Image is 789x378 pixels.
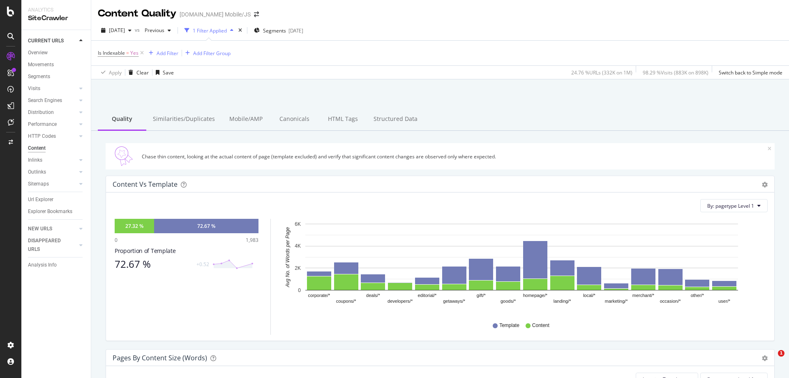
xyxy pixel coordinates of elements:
[28,120,77,129] a: Performance
[115,247,258,255] div: Proportion of Template
[28,108,54,117] div: Distribution
[98,108,146,131] div: Quality
[28,60,85,69] a: Movements
[523,293,548,298] text: homepage/*
[98,24,135,37] button: [DATE]
[182,48,231,58] button: Add Filter Group
[28,72,85,81] a: Segments
[28,96,77,105] a: Search Engines
[700,199,768,212] button: By: pagetype Level 1
[762,182,768,188] div: gear
[28,195,53,204] div: Url Explorer
[28,72,50,81] div: Segments
[28,225,77,233] a: NEW URLS
[109,69,122,76] div: Apply
[28,261,57,269] div: Analysis Info
[28,207,72,216] div: Explorer Bookmarks
[295,243,301,249] text: 4K
[643,69,708,76] div: 98.29 % Visits ( 883K on 898K )
[109,146,138,166] img: Quality
[288,27,303,34] div: [DATE]
[532,322,549,329] span: Content
[761,350,781,370] iframe: Intercom live chat
[28,120,57,129] div: Performance
[28,96,62,105] div: Search Engines
[715,66,782,79] button: Switch back to Simple mode
[28,237,77,254] a: DISAPPEARED URLS
[98,49,125,56] span: Is Indexable
[113,354,207,362] div: Pages by Content Size (Words)
[632,293,655,298] text: merchant/*
[28,261,85,269] a: Analysis Info
[285,227,291,288] text: Avg No. of Words per Page
[180,10,251,19] div: [DOMAIN_NAME] Mobile/JS
[28,37,77,45] a: CURRENT URLS
[193,27,227,34] div: 1 Filter Applied
[196,261,209,268] div: +0.52
[145,48,178,58] button: Add Filter
[28,49,85,57] a: Overview
[113,180,178,188] div: Content vs Template
[115,237,118,243] div: 0
[295,265,301,271] text: 2K
[308,293,330,298] text: corporate/*
[28,14,84,23] div: SiteCrawler
[125,223,143,230] div: 27.32 %
[146,108,221,131] div: Similarities/Duplicates
[152,66,174,79] button: Save
[193,50,231,57] div: Add Filter Group
[28,144,85,153] a: Content
[443,299,466,304] text: getaways/*
[367,108,424,131] div: Structured Data
[142,153,768,160] div: Chase thin content, looking at the actual content of page (template excluded) and verify that sig...
[28,207,85,216] a: Explorer Bookmarks
[571,69,632,76] div: 24.76 % URLs ( 332K on 1M )
[28,156,77,165] a: Inlinks
[163,69,174,76] div: Save
[691,293,704,298] text: other/*
[251,24,307,37] button: Segments[DATE]
[336,299,357,304] text: coupons/*
[136,69,149,76] div: Clear
[778,350,784,357] span: 1
[28,156,42,165] div: Inlinks
[28,225,52,233] div: NEW URLS
[281,219,761,314] svg: A chart.
[718,299,730,304] text: user/*
[28,237,69,254] div: DISAPPEARED URLS
[109,27,125,34] span: 2025 Sep. 21st
[660,299,681,304] text: occasion/*
[181,24,237,37] button: 1 Filter Applied
[237,26,244,35] div: times
[28,168,77,176] a: Outlinks
[141,27,164,34] span: Previous
[554,299,572,304] text: landing/*
[501,299,516,304] text: goods/*
[366,293,380,298] text: deals/*
[126,49,129,56] span: =
[318,108,367,131] div: HTML Tags
[98,66,122,79] button: Apply
[141,24,174,37] button: Previous
[246,237,258,243] div: 1,983
[28,84,77,93] a: Visits
[295,221,301,227] text: 6K
[221,108,270,131] div: Mobile/AMP
[263,27,286,34] span: Segments
[130,47,138,59] span: Yes
[157,50,178,57] div: Add Filter
[28,168,46,176] div: Outlinks
[28,108,77,117] a: Distribution
[499,322,519,329] span: Template
[28,37,64,45] div: CURRENT URLS
[28,180,49,188] div: Sitemaps
[418,293,437,298] text: editorial/*
[115,258,191,270] div: 72.67 %
[605,299,628,304] text: marketing/*
[388,299,413,304] text: developers/*
[28,84,40,93] div: Visits
[719,69,782,76] div: Switch back to Simple mode
[28,49,48,57] div: Overview
[28,132,56,141] div: HTTP Codes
